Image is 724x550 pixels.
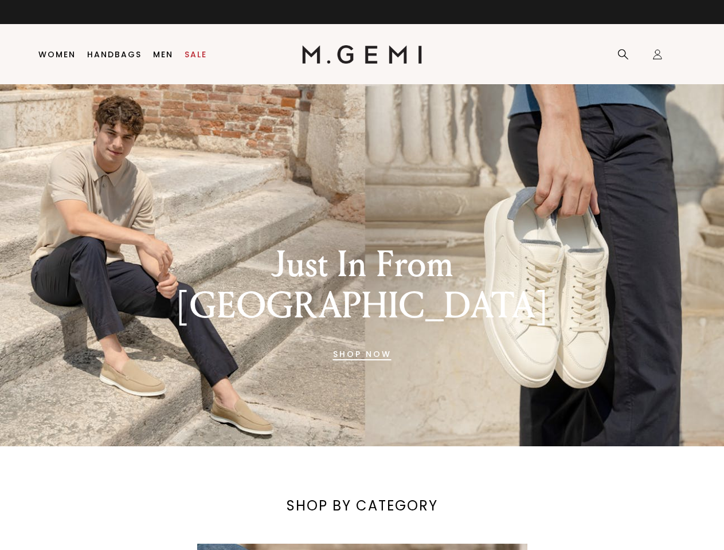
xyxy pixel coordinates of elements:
a: Sale [185,50,207,59]
a: Banner primary button [333,340,392,368]
img: M.Gemi [302,45,422,64]
a: Men [153,50,173,59]
div: Just In From [GEOGRAPHIC_DATA] [150,244,575,327]
a: Women [38,50,76,59]
a: Handbags [87,50,142,59]
div: SHOP BY CATEGORY [272,497,453,515]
